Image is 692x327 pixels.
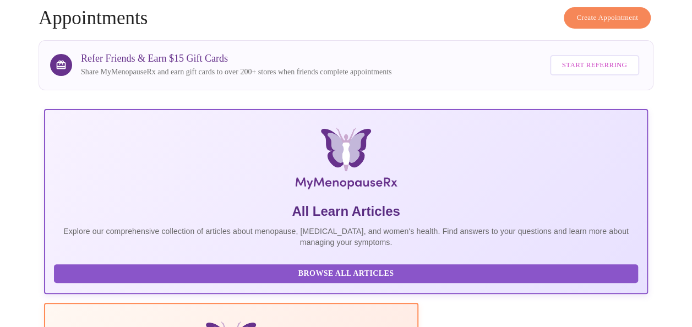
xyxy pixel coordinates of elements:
span: Browse All Articles [65,267,627,281]
img: MyMenopauseRx Logo [145,128,547,194]
a: Browse All Articles [54,268,641,277]
h4: Appointments [39,7,653,29]
button: Start Referring [550,55,639,75]
button: Create Appointment [564,7,651,29]
button: Browse All Articles [54,264,638,284]
p: Explore our comprehensive collection of articles about menopause, [MEDICAL_DATA], and women's hea... [54,226,638,248]
span: Create Appointment [576,12,638,24]
h5: All Learn Articles [54,203,638,220]
span: Start Referring [562,59,627,72]
h3: Refer Friends & Earn $15 Gift Cards [81,53,391,64]
p: Share MyMenopauseRx and earn gift cards to over 200+ stores when friends complete appointments [81,67,391,78]
a: Start Referring [547,50,642,81]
